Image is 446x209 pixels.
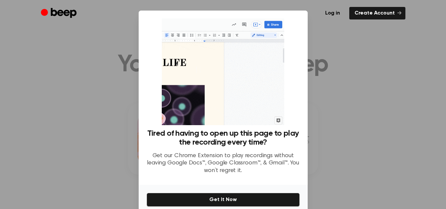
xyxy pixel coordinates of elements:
h3: Tired of having to open up this page to play the recording every time? [147,129,300,147]
button: Get It Now [147,193,300,207]
a: Beep [41,7,78,20]
a: Create Account [349,7,405,19]
a: Log in [320,7,345,19]
p: Get our Chrome Extension to play recordings without leaving Google Docs™, Google Classroom™, & Gm... [147,152,300,175]
img: Beep extension in action [162,18,284,125]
